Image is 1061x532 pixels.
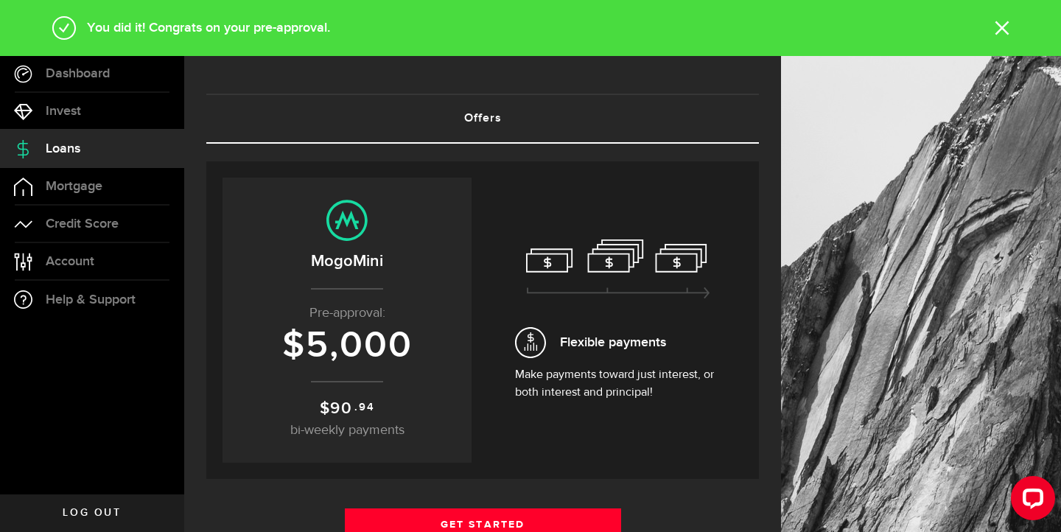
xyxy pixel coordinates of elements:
[77,18,995,38] div: You did it! Congrats on your pre-approval.
[515,366,721,402] p: Make payments toward just interest, or both interest and principal!
[237,249,457,273] h2: MogoMini
[46,105,81,118] span: Invest
[46,293,136,307] span: Help & Support
[46,142,80,155] span: Loans
[290,424,405,437] span: bi-weekly payments
[306,323,413,368] span: 5,000
[330,399,353,419] span: 90
[237,304,457,323] p: Pre-approval:
[46,180,102,193] span: Mortgage
[46,67,110,80] span: Dashboard
[206,95,759,142] a: Offers
[560,332,666,352] span: Flexible payments
[206,94,759,144] ul: Tabs Navigation
[46,217,119,231] span: Credit Score
[46,255,94,268] span: Account
[63,508,121,518] span: Log out
[282,323,306,368] span: $
[320,399,331,419] span: $
[999,470,1061,532] iframe: LiveChat chat widget
[354,399,374,416] sup: .94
